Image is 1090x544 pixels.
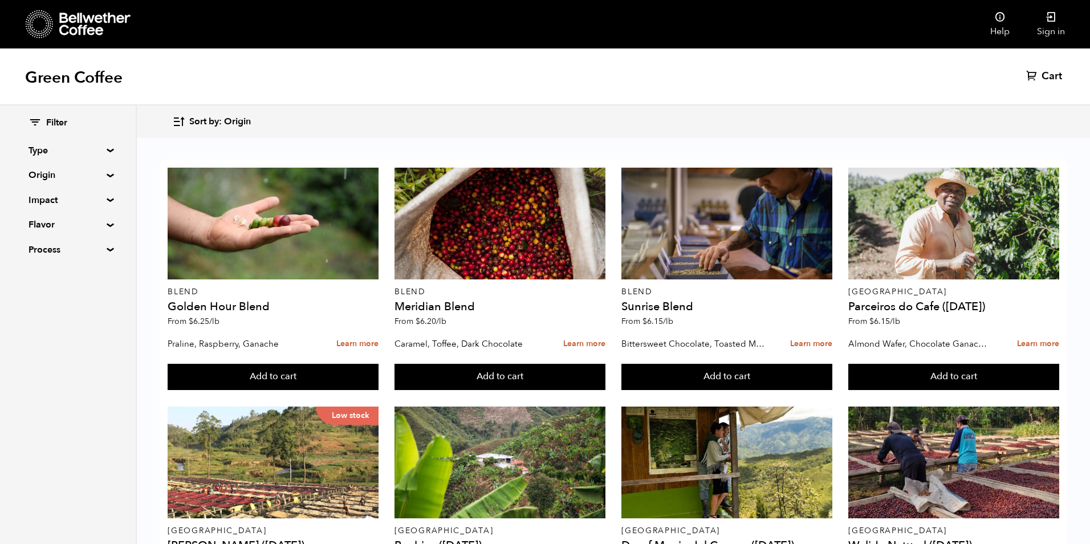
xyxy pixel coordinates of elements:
span: Cart [1042,70,1062,83]
summary: Flavor [29,218,107,232]
summary: Origin [29,168,107,182]
span: /lb [890,316,900,327]
span: $ [642,316,647,327]
summary: Impact [29,193,107,207]
h4: Meridian Blend [394,301,605,312]
span: Filter [46,117,67,129]
a: Low stock [168,407,378,518]
a: Learn more [790,332,832,356]
p: [GEOGRAPHIC_DATA] [848,527,1059,535]
summary: Process [29,243,107,257]
p: Blend [168,288,378,296]
p: [GEOGRAPHIC_DATA] [621,527,832,535]
bdi: 6.15 [869,316,900,327]
p: [GEOGRAPHIC_DATA] [168,527,378,535]
p: Low stock [316,407,379,425]
span: From [168,316,219,327]
a: Learn more [336,332,379,356]
span: $ [416,316,420,327]
a: Cart [1026,70,1065,83]
summary: Type [29,144,107,157]
p: Bittersweet Chocolate, Toasted Marshmallow, Candied Orange, Praline [621,335,764,352]
button: Add to cart [168,364,378,390]
p: Almond Wafer, Chocolate Ganache, Bing Cherry [848,335,991,352]
p: [GEOGRAPHIC_DATA] [394,527,605,535]
span: /lb [209,316,219,327]
h4: Golden Hour Blend [168,301,378,312]
span: $ [869,316,874,327]
p: [GEOGRAPHIC_DATA] [848,288,1059,296]
bdi: 6.15 [642,316,673,327]
span: /lb [663,316,673,327]
button: Add to cart [394,364,605,390]
span: /lb [436,316,446,327]
p: Blend [394,288,605,296]
h4: Sunrise Blend [621,301,832,312]
span: From [621,316,673,327]
a: Learn more [563,332,605,356]
span: Sort by: Origin [189,116,251,128]
a: Learn more [1017,332,1059,356]
bdi: 6.25 [189,316,219,327]
p: Praline, Raspberry, Ganache [168,335,311,352]
span: From [394,316,446,327]
h1: Green Coffee [25,67,123,88]
bdi: 6.20 [416,316,446,327]
button: Add to cart [621,364,832,390]
p: Caramel, Toffee, Dark Chocolate [394,335,538,352]
h4: Parceiros do Cafe ([DATE]) [848,301,1059,312]
p: Blend [621,288,832,296]
button: Add to cart [848,364,1059,390]
span: $ [189,316,193,327]
span: From [848,316,900,327]
button: Sort by: Origin [172,108,251,135]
